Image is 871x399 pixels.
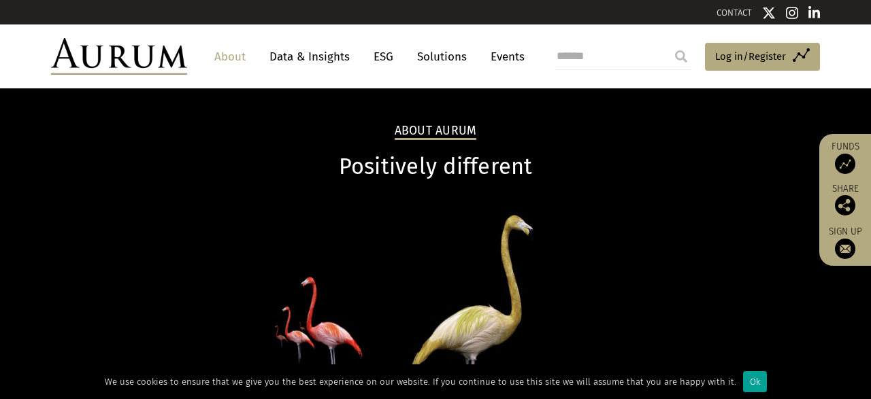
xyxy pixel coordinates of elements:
[395,124,477,140] h2: About Aurum
[51,38,187,75] img: Aurum
[835,239,855,259] img: Sign up to our newsletter
[826,226,864,259] a: Sign up
[786,6,798,20] img: Instagram icon
[826,141,864,174] a: Funds
[715,48,786,65] span: Log in/Register
[51,154,820,180] h1: Positively different
[263,44,357,69] a: Data & Insights
[826,184,864,215] div: Share
[762,6,776,20] img: Twitter icon
[808,6,821,20] img: Linkedin icon
[835,154,855,174] img: Access Funds
[668,43,695,70] input: Submit
[717,7,752,18] a: CONTACT
[484,44,525,69] a: Events
[208,44,252,69] a: About
[835,195,855,215] img: Share this post
[410,44,474,69] a: Solutions
[367,44,400,69] a: ESG
[705,43,820,71] a: Log in/Register
[743,371,767,392] div: Ok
